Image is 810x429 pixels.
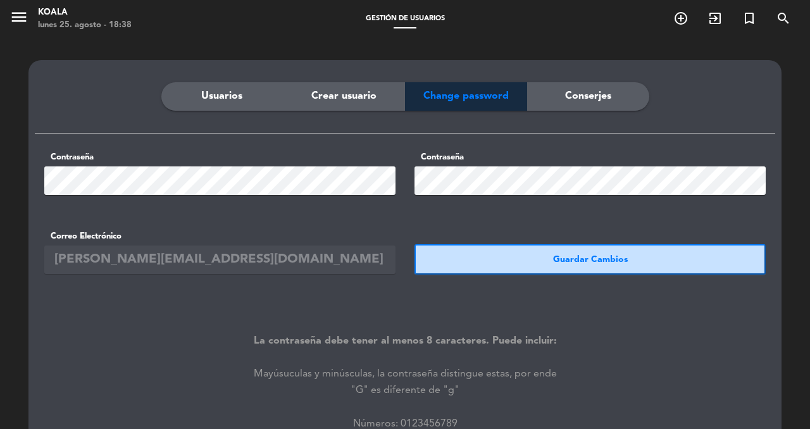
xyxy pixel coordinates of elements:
label: Correo Electrónico [44,230,396,243]
label: Contraseña [44,151,396,164]
div: La contraseña debe tener al menos 8 caracteres. Puede incluir: [254,333,557,349]
i: exit_to_app [707,11,723,26]
button: menu [9,8,28,31]
i: menu [9,8,28,27]
span: Crear usuario [311,88,377,104]
i: turned_in_not [742,11,757,26]
div: Koala [38,6,132,19]
i: search [776,11,791,26]
span: Change password [423,88,509,104]
label: Contraseña [414,151,766,164]
div: Mayúsuculas y minúsculas, la contraseña distingue estas, por ende "G" es diferente de "g" [247,366,563,399]
span: Usuarios [201,88,242,104]
button: Guardar Cambios [414,244,766,275]
span: Gestión de usuarios [359,15,451,22]
i: add_circle_outline [673,11,688,26]
div: lunes 25. agosto - 18:38 [38,19,132,32]
span: Conserjes [565,88,611,104]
